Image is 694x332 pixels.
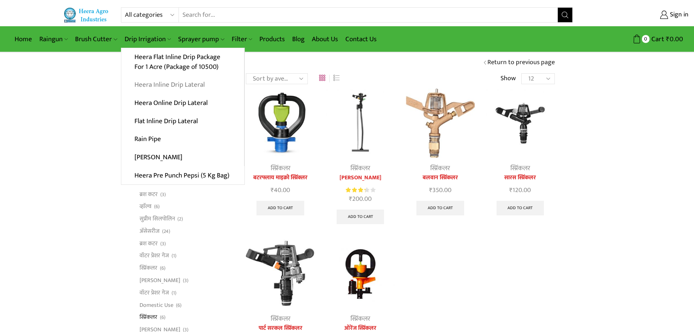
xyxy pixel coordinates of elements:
[487,58,555,67] a: Return to previous page
[160,265,165,272] span: (6)
[271,313,290,324] a: स्प्रिंकलर
[642,35,650,43] span: 0
[121,166,244,184] a: Heera Pre Punch Pepsi (5 Kg Bag)
[429,185,432,196] span: ₹
[326,239,395,308] img: Orange-Sprinkler
[140,286,169,299] a: वॉटर प्रेशर गेज
[342,31,380,48] a: Contact Us
[326,173,395,182] a: [PERSON_NAME]
[11,31,36,48] a: Home
[246,73,308,84] select: Shop order
[650,34,664,44] span: Cart
[584,8,689,22] a: Sign in
[162,228,170,235] span: (24)
[416,201,464,215] a: Add to cart: “बलवान स्प्रिंकलर”
[121,112,244,130] a: Flat Inline Drip Lateral
[121,148,244,167] a: [PERSON_NAME]
[486,89,554,157] img: saras sprinkler
[246,239,315,308] img: part circle sprinkler
[140,250,169,262] a: वॉटर प्रेशर गेज
[140,213,175,225] a: सुप्रीम सिलपोलिन
[430,163,450,174] a: स्प्रिंकलर
[666,34,683,45] bdi: 0.00
[121,130,244,148] a: Rain Pipe
[228,31,256,48] a: Filter
[289,31,308,48] a: Blog
[160,191,166,198] span: (3)
[140,262,157,274] a: स्प्रिंकलर
[271,185,290,196] bdi: 40.00
[668,10,689,20] span: Sign in
[246,173,315,182] a: बटरफ्लाय माइक्रो स्प्रिंक्लर
[346,186,375,194] div: Rated 3.33 out of 5
[179,8,558,22] input: Search for...
[160,314,165,321] span: (6)
[172,252,176,259] span: (1)
[497,201,544,215] a: Add to cart: “सारस स्प्रिंकलर”
[36,31,71,48] a: Raingun
[121,76,244,94] a: Heera Inline Drip Lateral
[406,173,475,182] a: बलवान स्प्रिंकलर
[140,299,173,311] a: Domestic Use
[486,173,554,182] a: सारस स्प्रिंकलर
[256,31,289,48] a: Products
[175,31,228,48] a: Sprayer pump
[154,203,160,210] span: (6)
[271,185,274,196] span: ₹
[337,210,384,224] a: Add to cart: “मिनी स्प्रिंकलर”
[308,31,342,48] a: About Us
[509,185,531,196] bdi: 120.00
[140,311,157,324] a: स्प्रिंकलर
[183,277,188,284] span: (3)
[429,185,451,196] bdi: 350.00
[140,225,160,237] a: अ‍ॅसेसरीज
[350,163,370,174] a: स्प्रिंकलर
[510,163,530,174] a: स्प्रिंकलर
[346,186,365,194] span: Rated out of 5
[350,313,370,324] a: स्प्रिंकलर
[349,194,372,204] bdi: 200.00
[271,163,290,174] a: स्प्रिंकलर
[501,74,516,83] span: Show
[176,302,181,309] span: (6)
[509,185,513,196] span: ₹
[162,179,170,186] span: (24)
[121,48,244,76] a: Heera Flat Inline Drip Package For 1 Acre (Package of 10500)
[121,94,244,112] a: Heera Online Drip Lateral
[71,31,121,48] a: Brush Cutter
[349,194,352,204] span: ₹
[256,201,304,215] a: Add to cart: “बटरफ्लाय माइक्रो स्प्रिंक्लर”
[326,89,395,157] img: Impact Mini Sprinkler
[140,237,158,250] a: ब्रश कटर
[406,89,475,157] img: Metal Sprinkler
[246,89,315,157] img: बटरफ्लाय माइक्रो स्प्रिंक्लर
[172,289,176,297] span: (1)
[140,188,158,200] a: ब्रश कटर
[558,8,572,22] button: Search button
[160,240,166,247] span: (3)
[177,215,183,223] span: (2)
[140,200,152,213] a: व्हाॅल्व
[580,32,683,46] a: 0 Cart ₹0.00
[140,274,180,287] a: [PERSON_NAME]
[121,31,175,48] a: Drip Irrigation
[666,34,670,45] span: ₹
